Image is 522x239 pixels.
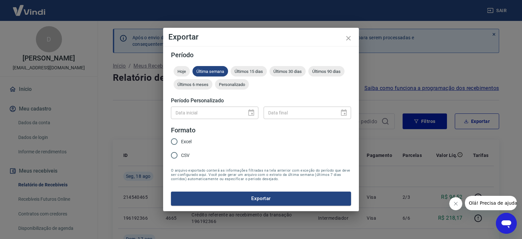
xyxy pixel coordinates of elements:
[192,69,228,74] span: Última semana
[215,79,249,90] div: Personalizado
[308,69,345,74] span: Últimos 90 dias
[174,66,190,77] div: Hoje
[308,66,345,77] div: Últimos 90 dias
[171,107,242,119] input: DD/MM/YYYY
[171,126,195,135] legend: Formato
[269,66,306,77] div: Últimos 30 dias
[341,30,356,46] button: close
[168,33,354,41] h4: Exportar
[269,69,306,74] span: Últimos 30 dias
[264,107,335,119] input: DD/MM/YYYY
[465,196,517,210] iframe: Mensagem da empresa
[174,79,212,90] div: Últimos 6 meses
[174,82,212,87] span: Últimos 6 meses
[215,82,249,87] span: Personalizado
[4,5,55,10] span: Olá! Precisa de ajuda?
[171,168,351,181] span: O arquivo exportado conterá as informações filtradas na tela anterior com exceção do período que ...
[181,152,190,159] span: CSV
[171,192,351,205] button: Exportar
[449,197,462,210] iframe: Fechar mensagem
[496,213,517,234] iframe: Botão para abrir a janela de mensagens
[231,66,267,77] div: Últimos 15 dias
[171,97,351,104] h5: Período Personalizado
[181,138,192,145] span: Excel
[171,52,351,58] h5: Período
[192,66,228,77] div: Última semana
[174,69,190,74] span: Hoje
[231,69,267,74] span: Últimos 15 dias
